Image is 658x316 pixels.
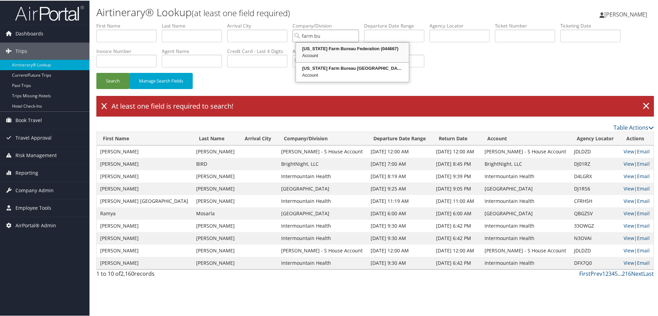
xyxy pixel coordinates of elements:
[615,269,618,277] a: 5
[278,231,367,244] td: Intermountain Health
[367,207,433,219] td: [DATE] 6:00 AM
[367,131,433,145] th: Departure Date Range: activate to sort column ascending
[193,207,238,219] td: Mosarla
[620,145,654,157] td: |
[227,22,293,29] label: Arrival City
[481,219,571,231] td: Intermountain Health
[193,145,238,157] td: [PERSON_NAME]
[481,170,571,182] td: Intermountain Health
[643,269,654,277] a: Last
[433,182,481,194] td: [DATE] 9:05 PM
[637,247,650,253] a: Email
[637,259,650,265] a: Email
[97,256,193,269] td: [PERSON_NAME]
[433,256,481,269] td: [DATE] 6:42 PM
[433,157,481,170] td: [DATE] 8:45 PM
[97,145,193,157] td: [PERSON_NAME]
[481,157,571,170] td: BrightNight, LLC
[433,207,481,219] td: [DATE] 6:00 AM
[637,234,650,241] a: Email
[15,42,27,59] span: Trips
[640,99,652,112] a: ×
[193,170,238,182] td: [PERSON_NAME]
[278,244,367,256] td: [PERSON_NAME] - S House Account
[367,157,433,170] td: [DATE] 7:00 AM
[481,194,571,207] td: Intermountain Health
[97,244,193,256] td: [PERSON_NAME]
[604,10,647,18] span: [PERSON_NAME]
[620,244,654,256] td: |
[15,216,56,233] span: AirPortal® Admin
[367,182,433,194] td: [DATE] 9:25 AM
[97,219,193,231] td: [PERSON_NAME]
[481,256,571,269] td: Intermountain Health
[624,197,634,204] a: View
[602,269,605,277] a: 1
[193,219,238,231] td: [PERSON_NAME]
[591,269,602,277] a: Prev
[481,131,571,145] th: Account: activate to sort column ascending
[624,247,634,253] a: View
[620,182,654,194] td: |
[15,181,54,198] span: Company Admin
[364,22,429,29] label: Departure Date Range
[620,170,654,182] td: |
[97,182,193,194] td: [PERSON_NAME]
[162,22,227,29] label: Last Name
[278,207,367,219] td: [GEOGRAPHIC_DATA]
[637,197,650,204] a: Email
[367,194,433,207] td: [DATE] 11:19 AM
[637,209,650,216] a: Email
[297,71,408,78] div: Account
[278,182,367,194] td: [GEOGRAPHIC_DATA]
[15,24,43,42] span: Dashboards
[620,194,654,207] td: |
[433,219,481,231] td: [DATE] 6:42 PM
[129,72,193,88] button: Manage Search Fields
[96,47,162,54] label: Invoice Number
[637,148,650,154] a: Email
[120,269,134,277] span: 2,160
[97,231,193,244] td: [PERSON_NAME]
[571,256,620,269] td: DFX7Q0
[293,47,364,54] label: Airline
[15,129,52,146] span: Travel Approval
[637,185,650,191] a: Email
[624,185,634,191] a: View
[560,22,626,29] label: Ticketing Date
[631,269,643,277] a: Next
[481,207,571,219] td: [GEOGRAPHIC_DATA]
[618,269,622,277] span: …
[433,145,481,157] td: [DATE] 12:00 AM
[97,157,193,170] td: [PERSON_NAME]
[624,160,634,166] a: View
[193,256,238,269] td: [PERSON_NAME]
[227,47,293,54] label: Credit Card - Last 4 Digits
[481,244,571,256] td: [PERSON_NAME] - S House Account
[97,207,193,219] td: Ramya
[481,145,571,157] td: [PERSON_NAME] - S House Account
[429,22,495,29] label: Agency Locator
[637,172,650,179] a: Email
[193,131,238,145] th: Last Name: activate to sort column ascending
[571,157,620,170] td: DJ01RZ
[193,244,238,256] td: [PERSON_NAME]
[96,4,468,19] h1: Airtinerary® Lookup
[433,170,481,182] td: [DATE] 9:39 PM
[579,269,591,277] a: First
[367,231,433,244] td: [DATE] 9:30 AM
[293,22,364,29] label: Company/Division
[297,52,408,58] div: Account
[278,256,367,269] td: Intermountain Health
[96,72,129,88] button: Search
[481,182,571,194] td: [GEOGRAPHIC_DATA]
[192,7,290,18] small: (at least one field required)
[571,207,620,219] td: QBGZSV
[433,244,481,256] td: [DATE] 12:00 AM
[96,95,654,116] div: At least one field is required to search!
[193,194,238,207] td: [PERSON_NAME]
[624,209,634,216] a: View
[624,148,634,154] a: View
[97,194,193,207] td: [PERSON_NAME] [GEOGRAPHIC_DATA]
[620,157,654,170] td: |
